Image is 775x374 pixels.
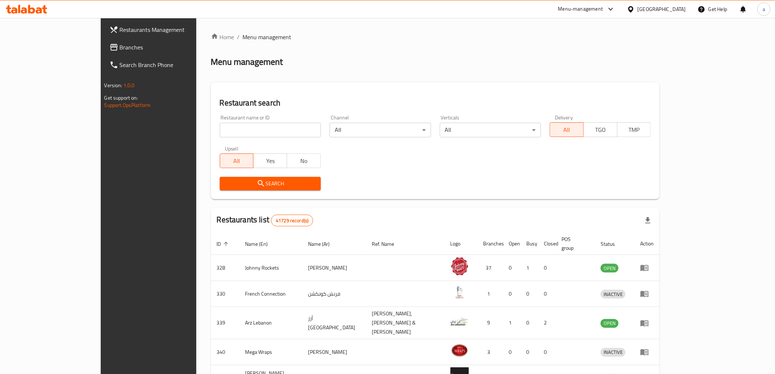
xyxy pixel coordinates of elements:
[640,263,654,272] div: Menu
[617,122,651,137] button: TMP
[558,5,603,14] div: Menu-management
[237,33,240,41] li: /
[601,290,626,299] span: INACTIVE
[120,25,224,34] span: Restaurants Management
[763,5,765,13] span: a
[503,281,521,307] td: 0
[450,312,469,331] img: Arz Lebanon
[538,281,556,307] td: 0
[587,125,615,135] span: TGO
[601,264,619,273] span: OPEN
[601,348,626,357] div: INACTIVE
[478,233,503,255] th: Branches
[120,60,224,69] span: Search Branch Phone
[553,125,581,135] span: All
[366,307,445,339] td: [PERSON_NAME],[PERSON_NAME] & [PERSON_NAME]
[302,255,366,281] td: [PERSON_NAME]
[104,56,230,74] a: Search Branch Phone
[521,281,538,307] td: 0
[104,21,230,38] a: Restaurants Management
[253,153,287,168] button: Yes
[211,33,660,41] nav: breadcrumb
[308,240,339,248] span: Name (Ar)
[220,123,321,137] input: Search for restaurant name or ID..
[445,233,478,255] th: Logo
[640,348,654,356] div: Menu
[601,319,619,327] span: OPEN
[478,281,503,307] td: 1
[290,156,318,166] span: No
[271,215,313,226] div: Total records count
[640,289,654,298] div: Menu
[478,255,503,281] td: 37
[243,33,292,41] span: Menu management
[226,179,315,188] span: Search
[223,156,251,166] span: All
[550,122,584,137] button: All
[104,100,151,110] a: Support.OpsPlatform
[601,348,626,356] span: INACTIVE
[503,339,521,365] td: 0
[538,339,556,365] td: 0
[638,5,686,13] div: [GEOGRAPHIC_DATA]
[538,233,556,255] th: Closed
[217,240,231,248] span: ID
[634,233,660,255] th: Action
[302,307,366,339] td: أرز [GEOGRAPHIC_DATA]
[256,156,284,166] span: Yes
[217,214,314,226] h2: Restaurants list
[123,81,135,90] span: 1.0.0
[503,255,521,281] td: 0
[521,307,538,339] td: 0
[583,122,618,137] button: TGO
[538,255,556,281] td: 0
[538,307,556,339] td: 2
[450,283,469,301] img: French Connection
[220,177,321,190] button: Search
[104,38,230,56] a: Branches
[287,153,321,168] button: No
[104,81,122,90] span: Version:
[225,146,238,151] label: Upsell
[240,255,303,281] td: Johnny Rockets
[555,115,573,120] label: Delivery
[478,307,503,339] td: 9
[220,153,254,168] button: All
[211,56,283,68] h2: Menu management
[639,212,657,229] div: Export file
[562,235,586,252] span: POS group
[220,97,651,108] h2: Restaurant search
[245,240,278,248] span: Name (En)
[240,281,303,307] td: French Connection
[240,307,303,339] td: Arz Lebanon
[302,339,366,365] td: [PERSON_NAME]
[440,123,541,137] div: All
[521,339,538,365] td: 0
[240,339,303,365] td: Mega Wraps
[601,240,624,248] span: Status
[302,281,366,307] td: فرنش كونكشن
[372,240,404,248] span: Ref. Name
[450,341,469,360] img: Mega Wraps
[503,233,521,255] th: Open
[620,125,648,135] span: TMP
[450,257,469,275] img: Johnny Rockets
[601,319,619,328] div: OPEN
[521,233,538,255] th: Busy
[521,255,538,281] td: 1
[104,93,138,103] span: Get support on:
[478,339,503,365] td: 3
[330,123,431,137] div: All
[503,307,521,339] td: 1
[271,217,313,224] span: 41729 record(s)
[640,319,654,327] div: Menu
[120,43,224,52] span: Branches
